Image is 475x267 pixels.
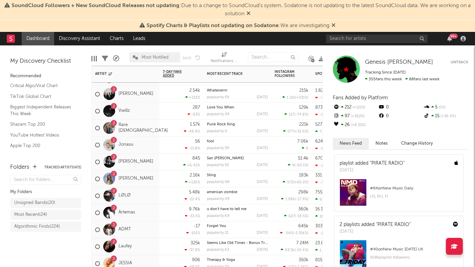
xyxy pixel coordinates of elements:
[315,105,325,110] div: 873k
[287,130,294,133] span: 577
[10,72,81,80] div: Recommended
[10,210,81,220] a: Most Recent(24)
[207,106,234,109] a: Love You When
[10,121,74,128] a: Shazam Top 200
[369,138,394,149] button: Notes
[118,122,168,134] a: Rare [DEMOGRAPHIC_DATA]
[190,173,200,178] div: 2.16k
[370,192,458,201] div: US, RU, FI
[285,248,295,252] span: 93.5k
[315,180,330,185] div: -3.81k
[287,96,295,100] span: 1.21k
[365,77,402,81] span: 355 fans this week
[192,156,200,161] div: 845
[333,138,369,149] button: News Feed
[12,3,179,8] span: SoundCloud Followers + New SoundCloud Releases not updating
[113,49,119,68] div: A&R Pipeline
[292,164,295,167] span: 9
[189,88,200,93] div: 2.54k
[340,228,411,235] div: [DATE]
[296,96,307,100] span: +531 %
[10,57,81,65] div: My Discovery Checklist
[207,129,227,133] div: popularity: 0
[439,115,456,118] span: +36.4 %
[315,190,325,194] div: 755k
[191,241,200,245] div: 325k
[207,258,268,262] div: Therapy & Yoga
[10,142,74,149] a: Apple Top 200
[257,214,268,218] div: [DATE]
[315,156,325,161] div: 670k
[207,214,230,218] div: popularity: 69
[207,258,235,262] a: Therapy & Yoga
[192,258,200,262] div: 906
[54,32,105,45] a: Discovery Assistant
[207,72,258,76] div: Most Recent Track
[188,112,200,117] div: -63 %
[288,163,308,167] div: ( )
[315,96,331,100] div: -7.93k
[315,207,327,211] div: 16.1M
[189,207,200,211] div: 9.76k
[370,161,405,166] a: "PIRATE RADIO"
[306,147,308,150] span: 6
[12,3,471,17] span: : Due to a change to SoundCloud's system, Sodatone is not updating to the latest SoundCloud data....
[315,231,327,235] div: -10k
[340,167,405,174] div: [DATE]
[190,122,200,127] div: 1.57k
[102,49,108,68] div: Filters
[315,88,327,93] div: 1.82M
[10,175,81,185] input: Search for folders...
[298,190,308,194] div: 298k
[299,105,308,110] div: 129k
[257,112,268,116] div: [DATE]
[351,106,365,109] span: +121 %
[142,55,169,60] span: Most Notified
[299,258,308,262] div: 350k
[22,32,54,45] a: Dashboard
[207,157,244,160] a: San [PERSON_NAME]
[296,164,307,167] span: -93.5 %
[315,129,329,134] div: 7.08k
[163,70,190,78] span: 7-Day Fans Added
[447,36,452,41] button: 99+
[257,197,268,201] div: [DATE]
[284,231,293,235] span: -540
[118,159,153,165] a: [PERSON_NAME]
[299,173,308,178] div: 183k
[437,106,446,109] span: 0 %
[185,95,200,100] div: +132 %
[207,190,237,194] a: american zombie
[207,224,268,228] div: Forget You
[378,112,423,121] div: 0
[296,198,307,201] span: -17.9 %
[118,108,130,114] a: Vwillz
[207,96,229,99] div: popularity: 59
[315,258,325,262] div: 815k
[294,181,307,184] span: +60.2 %
[14,199,55,207] div: Unsigned Bands ( 20 )
[193,105,200,110] div: 287
[296,214,307,218] span: -19.5 %
[315,139,325,144] div: 624k
[281,197,308,201] div: ( )
[207,190,268,194] div: american zombie
[207,241,271,245] a: Seems Like Old Times - Bonus Track
[207,231,229,235] div: popularity: 21
[315,224,325,228] div: 303k
[333,121,378,129] div: 26
[207,112,230,116] div: popularity: 49
[186,231,200,235] div: -101 %
[118,244,132,249] a: Laufey
[207,106,268,109] div: Love You When
[296,241,308,245] div: 7.24M
[257,96,268,99] div: [DATE]
[283,180,308,184] div: ( )
[189,190,200,194] div: 5.48k
[451,59,468,66] button: Untrack
[315,214,328,219] div: 209k
[44,166,81,169] button: Tracked Artists(471)
[207,123,268,126] div: Punk Rock King
[333,95,388,100] span: Fans Added by Platform
[14,223,60,231] div: Algorithmic Finds ( 224 )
